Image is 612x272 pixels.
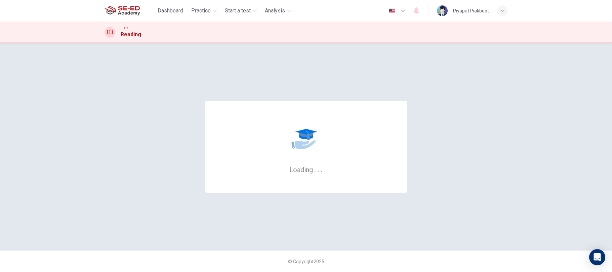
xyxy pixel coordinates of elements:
[453,7,489,15] div: Piyapat Piakboot
[222,5,259,17] button: Start a test
[189,5,219,17] button: Practice
[121,31,141,39] h1: Reading
[158,7,183,15] span: Dashboard
[105,4,140,17] img: SE-ED Academy logo
[589,249,605,265] div: Open Intercom Messenger
[265,7,285,15] span: Analysis
[388,8,396,13] img: en
[288,259,324,264] span: © Copyright 2025
[317,163,320,174] h6: .
[314,163,316,174] h6: .
[155,5,186,17] button: Dashboard
[437,5,448,16] img: Profile picture
[121,26,128,31] span: CEFR
[289,165,323,174] h6: Loading
[321,163,323,174] h6: .
[191,7,211,15] span: Practice
[105,4,155,17] a: SE-ED Academy logo
[262,5,294,17] button: Analysis
[225,7,251,15] span: Start a test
